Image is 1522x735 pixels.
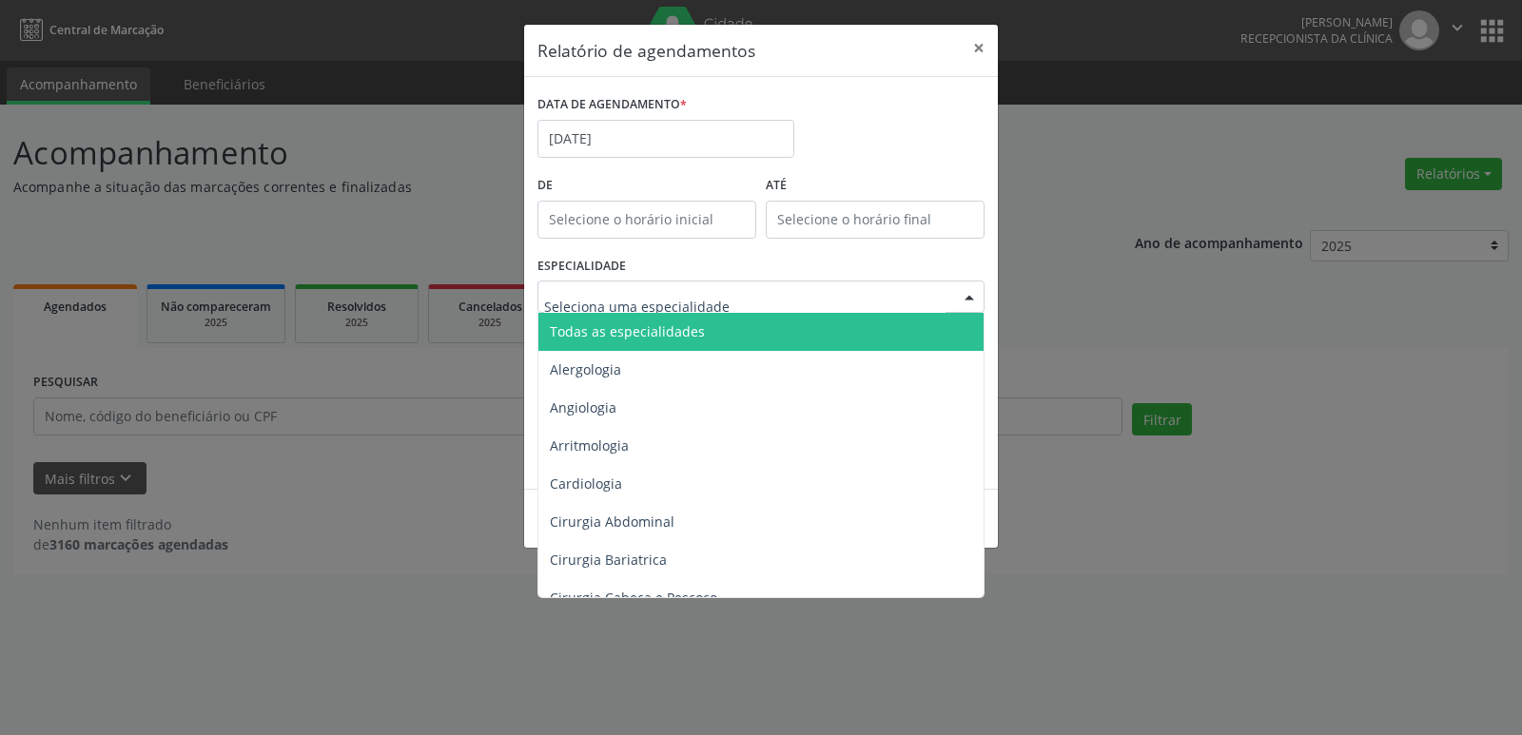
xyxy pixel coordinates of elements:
[537,90,687,120] label: DATA DE AGENDAMENTO
[544,287,946,325] input: Seleciona uma especialidade
[960,25,998,71] button: Close
[537,120,794,158] input: Selecione uma data ou intervalo
[550,551,667,569] span: Cirurgia Bariatrica
[550,474,622,493] span: Cardiologia
[550,398,616,416] span: Angiologia
[550,322,705,340] span: Todas as especialidades
[550,360,621,378] span: Alergologia
[550,589,717,607] span: Cirurgia Cabeça e Pescoço
[550,513,674,531] span: Cirurgia Abdominal
[766,171,985,201] label: ATÉ
[537,252,626,281] label: ESPECIALIDADE
[550,436,629,455] span: Arritmologia
[537,38,755,63] h5: Relatório de agendamentos
[537,201,756,239] input: Selecione o horário inicial
[537,171,756,201] label: De
[766,201,985,239] input: Selecione o horário final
